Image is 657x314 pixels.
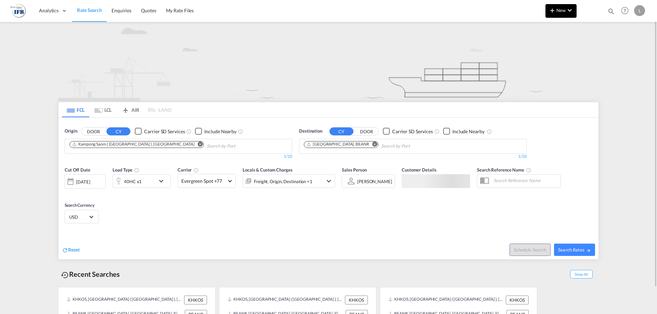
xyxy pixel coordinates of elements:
[548,8,574,13] span: New
[58,267,123,282] div: Recent Searches
[299,128,322,135] span: Destination
[342,167,367,173] span: Sales Person
[113,174,171,188] div: 40HC x1icon-chevron-down
[89,102,117,117] md-tab-item: LCL
[69,214,88,220] span: USD
[634,5,645,16] div: L
[186,129,192,134] md-icon: Unchecked: Search for CY (Container Yard) services for all selected carriers.Checked : Search for...
[368,141,378,148] button: Remove
[254,177,312,186] div: Freight Origin Destination Dock Stuffing
[388,296,504,304] div: KHKOS, Kampong Saom ( Sihanoukville ), Cambodia, South East Asia, Asia Pacific
[195,128,236,135] md-checkbox: Checkbox No Ink
[62,246,80,254] div: icon-refreshReset
[181,178,226,185] span: Evergreen Spot +77
[357,179,392,184] div: [PERSON_NAME]
[510,244,551,256] button: Note: By default Schedule search will only considerorigin ports, destination ports and cut off da...
[58,22,599,101] img: new-FCL.png
[228,296,343,304] div: KHKOS, Kampong Saom ( Sihanoukville ), Cambodia, South East Asia, Asia Pacific
[193,141,204,148] button: Remove
[325,177,333,185] md-icon: icon-chevron-down
[526,167,531,173] md-icon: Your search will be saved by the below given name
[243,174,335,188] div: Freight Origin Destination Dock Stuffingicon-chevron-down
[554,244,595,256] button: Search Ratesicon-arrow-right
[106,127,130,135] button: CY
[178,167,199,173] span: Carrier
[77,7,102,13] span: Rate Search
[65,128,77,135] span: Origin
[490,175,561,186] input: Search Reference Name
[144,128,185,135] div: Carrier SD Services
[357,176,393,186] md-select: Sales Person: Louis Micoulaz
[299,154,527,160] div: 1/10
[68,247,80,252] span: Reset
[607,8,615,18] div: icon-magnify
[68,139,274,152] md-chips-wrap: Chips container. Use arrow keys to select chips.
[381,141,446,152] input: Chips input.
[166,8,194,13] span: My Rate Files
[619,5,634,17] div: Help
[443,128,485,135] md-checkbox: Checkbox No Ink
[184,296,207,304] div: KHKOS
[570,270,593,278] span: Show All
[487,129,492,134] md-icon: Unchecked: Ignores neighbouring ports when fetching rates.Checked : Includes neighbouring ports w...
[59,118,598,259] div: OriginDOOR CY Checkbox No InkUnchecked: Search for CY (Container Yard) services for all selected ...
[113,167,140,173] span: Load Type
[392,128,433,135] div: Carrier SD Services
[68,212,95,222] md-select: Select Currency: $ USDUnited States Dollar
[402,167,436,173] span: Customer Details
[193,167,199,173] md-icon: The selected Trucker/Carrierwill be displayed in the rate results If the rates are from another f...
[548,6,556,14] md-icon: icon-plus 400-fg
[452,128,485,135] div: Include Nearby
[345,296,368,304] div: KHKOS
[506,296,529,304] div: KHKOS
[434,129,440,134] md-icon: Unchecked: Search for CY (Container Yard) services for all selected carriers.Checked : Search for...
[72,141,195,147] div: Kampong Saom ( Sihanoukville ), KHKOS
[330,127,353,135] button: CY
[545,4,577,18] button: icon-plus 400-fgNewicon-chevron-down
[134,167,140,173] md-icon: icon-information-outline
[204,128,236,135] div: Include Nearby
[607,8,615,15] md-icon: icon-magnify
[238,129,243,134] md-icon: Unchecked: Ignores neighbouring ports when fetching rates.Checked : Includes neighbouring ports w...
[10,3,26,18] img: de31bbe0256b11eebba44b54815f083d.png
[243,167,293,173] span: Locals & Custom Charges
[81,127,105,135] button: DOOR
[383,128,433,135] md-checkbox: Checkbox No Ink
[306,141,371,147] div: Press delete to remove this chip.
[124,177,142,186] div: 40HC x1
[619,5,631,16] span: Help
[207,141,272,152] input: Chips input.
[62,247,68,253] md-icon: icon-refresh
[135,128,185,135] md-checkbox: Checkbox No Ink
[586,248,591,253] md-icon: icon-arrow-right
[355,127,378,135] button: DOOR
[121,106,130,111] md-icon: icon-airplane
[65,203,94,208] span: Search Currency
[65,154,292,160] div: 1/10
[303,139,449,152] md-chips-wrap: Chips container. Use arrow keys to select chips.
[72,141,196,147] div: Press delete to remove this chip.
[61,271,69,279] md-icon: icon-backup-restore
[566,6,574,14] md-icon: icon-chevron-down
[117,102,144,117] md-tab-item: AIR
[141,8,156,13] span: Quotes
[157,177,169,185] md-icon: icon-chevron-down
[65,174,106,189] div: [DATE]
[39,7,59,14] span: Analytics
[306,141,369,147] div: Antwerp, BEANR
[65,188,70,197] md-datepicker: Select
[112,8,131,13] span: Enquiries
[67,296,182,304] div: KHKOS, Kampong Saom ( Sihanoukville ), Cambodia, South East Asia, Asia Pacific
[65,167,90,173] span: Cut Off Date
[62,102,89,117] md-tab-item: FCL
[558,247,591,252] span: Search Rates
[62,102,171,117] md-pagination-wrapper: Use the left and right arrow keys to navigate between tabs
[477,167,531,173] span: Search Reference Name
[76,179,90,185] div: [DATE]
